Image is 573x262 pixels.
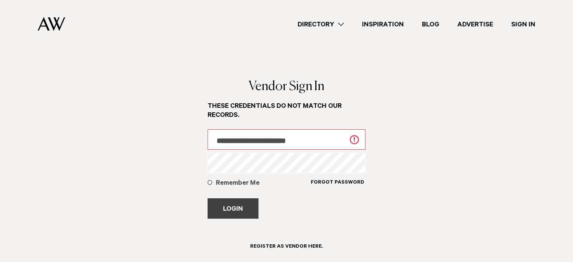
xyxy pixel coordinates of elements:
[310,179,365,195] a: Forgot Password
[216,179,310,188] h5: Remember Me
[353,19,413,29] a: Inspiration
[208,198,258,219] button: Login
[413,19,448,29] a: Blog
[38,17,65,31] img: Auckland Weddings Logo
[208,102,365,120] h5: These credentials do not match our records.
[241,237,332,261] a: Register as Vendor here.
[502,19,544,29] a: Sign In
[208,80,365,93] h1: Vendor Sign In
[311,179,364,187] h6: Forgot Password
[250,244,323,251] h6: Register as Vendor here.
[448,19,502,29] a: Advertise
[289,19,353,29] a: Directory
